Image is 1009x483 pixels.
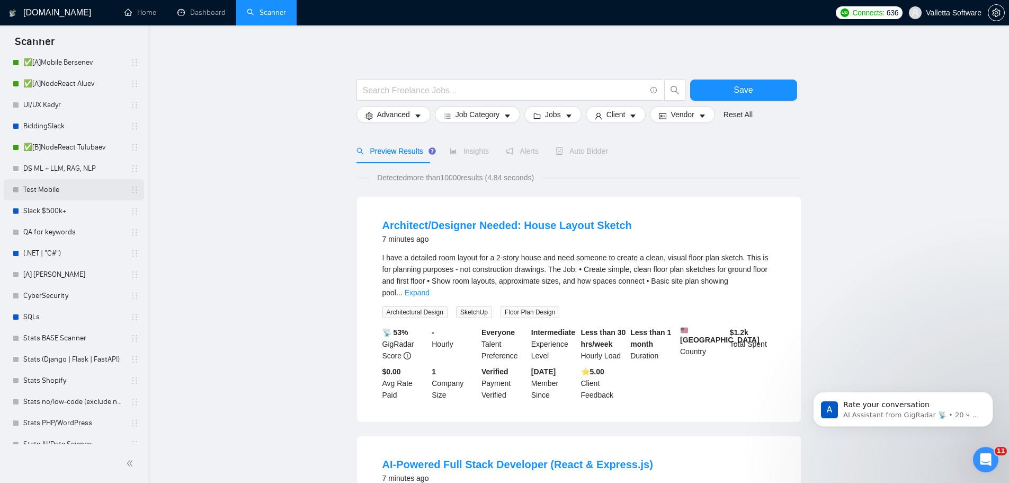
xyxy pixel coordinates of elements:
[382,306,448,318] span: Architectural Design
[430,366,479,401] div: Company Size
[581,328,626,348] b: Less than 30 hrs/week
[450,147,457,155] span: area-chart
[545,109,561,120] span: Jobs
[130,207,139,215] span: holder
[130,292,139,300] span: holder
[629,112,637,120] span: caret-down
[23,52,124,73] a: ✅[A]Mobile Bersenev
[177,8,226,17] a: dashboardDashboard
[579,327,629,362] div: Hourly Load
[130,313,139,321] span: holder
[382,459,653,470] a: AI-Powered Full Stack Developer (React & Express.js)
[628,327,678,362] div: Duration
[659,112,666,120] span: idcard
[414,112,422,120] span: caret-down
[9,5,16,22] img: logo
[382,233,632,245] div: 7 minutes ago
[650,87,657,94] span: info-circle
[531,367,556,376] b: [DATE]
[730,328,748,337] b: $ 1.2k
[595,112,602,120] span: user
[130,419,139,427] span: holder
[728,327,778,362] div: Total Spent
[841,8,849,17] img: upwork-logo.png
[481,328,515,337] b: Everyone
[988,8,1005,17] a: setting
[973,447,998,472] iframe: Intercom live chat
[370,172,541,183] span: Detected more than 10000 results (4.84 seconds)
[852,7,884,19] span: Connects:
[586,106,646,123] button: userClientcaret-down
[524,106,582,123] button: folderJobscaret-down
[23,328,124,349] a: Stats BASE Scanner
[444,112,451,120] span: bars
[606,109,626,120] span: Client
[23,116,124,137] a: BiddingSlack
[680,327,760,344] b: [GEOGRAPHIC_DATA]
[23,94,124,116] a: UI/UX Kadyr
[630,328,671,348] b: Less than 1 month
[533,112,541,120] span: folder
[501,306,559,318] span: Floor Plan Design
[479,366,529,401] div: Payment Verified
[504,112,511,120] span: caret-down
[124,8,156,17] a: homeHome
[130,355,139,364] span: holder
[130,270,139,279] span: holder
[681,327,688,334] img: 🇺🇸
[556,147,563,155] span: robot
[988,8,1004,17] span: setting
[382,219,632,231] a: Architect/Designer Needed: House Layout Sketch
[382,252,775,298] div: I have a detailed room layout for a 2-story house and need someone to create a clean, visual floo...
[887,7,898,19] span: 636
[356,147,364,155] span: search
[450,147,489,155] span: Insights
[724,109,753,120] a: Reset All
[699,112,706,120] span: caret-down
[23,370,124,391] a: Stats Shopify
[23,158,124,179] a: DS ML + LLM, RAG, NLP
[380,327,430,362] div: GigRadar Score
[671,109,694,120] span: Vendor
[734,83,753,96] span: Save
[365,112,373,120] span: setting
[382,367,401,376] b: $0.00
[23,412,124,434] a: Stats PHP/WordPress
[556,147,608,155] span: Auto Bidder
[130,249,139,258] span: holder
[678,327,728,362] div: Country
[247,8,286,17] a: searchScanner
[23,285,124,306] a: CyberSecurity
[23,73,124,94] a: ✅[A]NodeReact Aluev
[356,106,431,123] button: settingAdvancedcaret-down
[130,398,139,406] span: holder
[432,367,436,376] b: 1
[665,85,685,95] span: search
[23,137,124,158] a: ✅[B]NodeReact Tulubaev
[396,288,403,297] span: ...
[481,367,508,376] b: Verified
[506,147,539,155] span: Alerts
[430,327,479,362] div: Hourly
[6,34,63,56] span: Scanner
[650,106,715,123] button: idcardVendorcaret-down
[130,186,139,194] span: holder
[130,228,139,236] span: holder
[664,80,685,101] button: search
[435,106,520,123] button: barsJob Categorycaret-down
[130,101,139,109] span: holder
[506,147,513,155] span: notification
[456,109,499,120] span: Job Category
[995,447,1007,455] span: 11
[479,327,529,362] div: Talent Preference
[531,328,575,337] b: Intermediate
[404,352,411,359] span: info-circle
[565,112,573,120] span: caret-down
[23,179,124,200] a: Test Mobile
[130,376,139,385] span: holder
[427,146,437,156] div: Tooltip anchor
